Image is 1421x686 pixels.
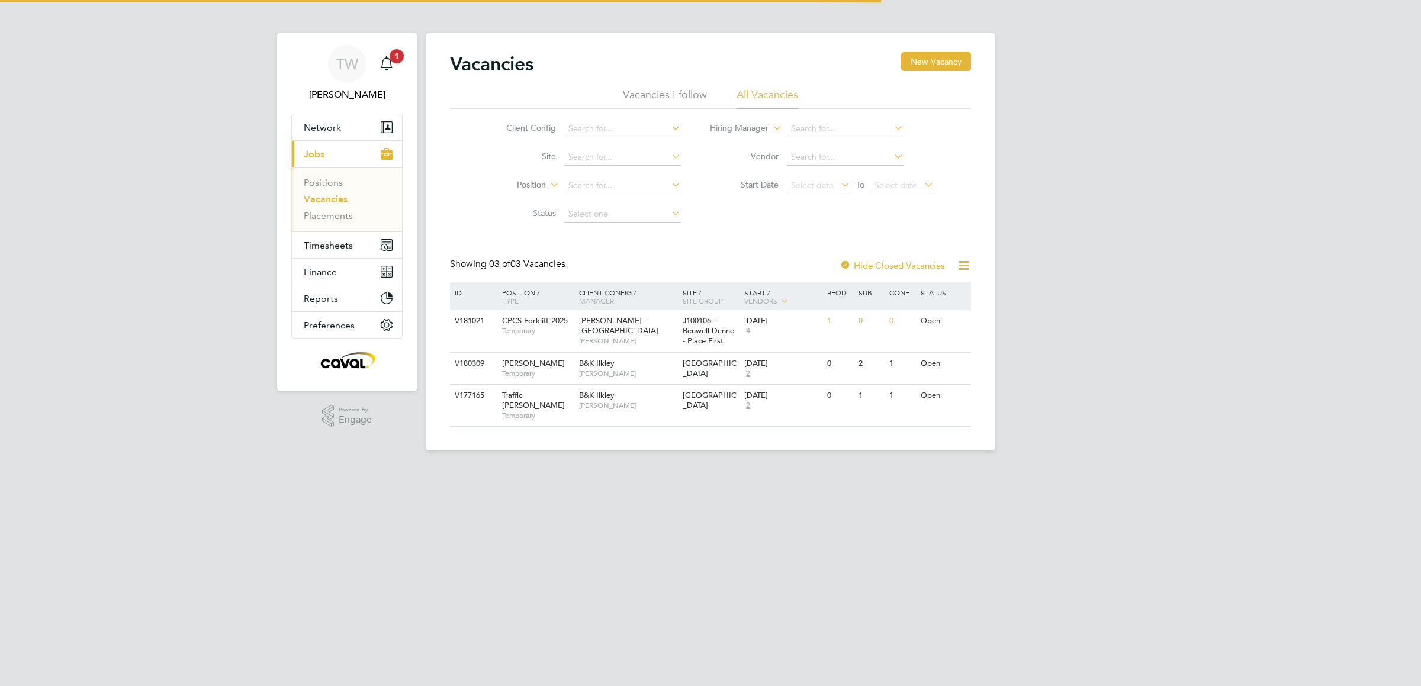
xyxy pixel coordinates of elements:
div: Open [918,385,969,407]
span: Traffic [PERSON_NAME] [502,390,565,410]
span: Jobs [304,149,324,160]
div: Conf [886,282,917,302]
span: TW [336,56,358,72]
button: Timesheets [292,232,402,258]
span: Select date [875,180,917,191]
div: 0 [824,385,855,407]
div: Site / [680,282,742,311]
label: Status [488,208,556,218]
div: Start / [741,282,824,312]
div: Client Config / [576,282,680,311]
div: ID [452,282,493,302]
div: V180309 [452,353,493,375]
button: Jobs [292,141,402,167]
button: Reports [292,285,402,311]
span: B&K Ilkley [579,390,615,400]
span: Type [502,296,519,305]
div: [DATE] [744,359,821,369]
span: Select date [791,180,834,191]
div: 1 [856,385,886,407]
input: Search for... [787,121,904,137]
span: [PERSON_NAME] - [GEOGRAPHIC_DATA] [579,315,658,336]
label: Start Date [710,179,779,190]
span: Vendors [744,296,777,305]
label: Client Config [488,123,556,133]
button: Finance [292,259,402,285]
a: TW[PERSON_NAME] [291,45,403,102]
button: Network [292,114,402,140]
div: 1 [824,310,855,332]
span: Network [304,122,341,133]
div: Status [918,282,969,302]
span: J100106 - Benwell Denne - Place First [683,315,734,346]
span: 03 of [489,258,510,270]
label: Hide Closed Vacancies [840,260,945,271]
div: Reqd [824,282,855,302]
span: Site Group [683,296,723,305]
div: 0 [824,353,855,375]
div: Position / [493,282,576,311]
input: Search for... [564,121,681,137]
div: 0 [886,310,917,332]
a: Positions [304,177,343,188]
input: Search for... [564,178,681,194]
label: Vendor [710,151,779,162]
span: Temporary [502,369,573,378]
input: Search for... [564,149,681,166]
label: Position [478,179,546,191]
span: B&K Ilkley [579,358,615,368]
span: 03 Vacancies [489,258,565,270]
span: 1 [390,49,404,63]
div: Sub [856,282,886,302]
div: [DATE] [744,316,821,326]
span: CPCS Forklift 2025 [502,315,568,326]
a: Go to home page [291,350,403,369]
input: Select one [564,206,681,223]
span: Timesheets [304,240,353,251]
img: caval-logo-retina.png [317,350,377,369]
div: V177165 [452,385,493,407]
div: 1 [886,353,917,375]
span: Preferences [304,320,355,331]
div: Open [918,310,969,332]
a: Vacancies [304,194,348,205]
div: Jobs [292,167,402,231]
div: 1 [886,385,917,407]
label: Hiring Manager [700,123,769,134]
span: 2 [744,369,752,379]
li: All Vacancies [737,88,798,109]
div: Open [918,353,969,375]
input: Search for... [787,149,904,166]
span: Finance [304,266,337,278]
nav: Main navigation [277,33,417,391]
button: Preferences [292,312,402,338]
h2: Vacancies [450,52,533,76]
span: [GEOGRAPHIC_DATA] [683,358,737,378]
div: 2 [856,353,886,375]
div: Showing [450,258,568,270]
span: [PERSON_NAME] [579,336,677,346]
div: V181021 [452,310,493,332]
div: 0 [856,310,886,332]
span: 4 [744,326,752,336]
span: 2 [744,401,752,411]
span: To [853,177,868,192]
label: Site [488,151,556,162]
span: [PERSON_NAME] [579,369,677,378]
span: [GEOGRAPHIC_DATA] [683,390,737,410]
a: Placements [304,210,353,221]
span: Temporary [502,411,573,420]
span: Reports [304,293,338,304]
span: Manager [579,296,614,305]
span: Temporary [502,326,573,336]
span: [PERSON_NAME] [579,401,677,410]
span: Tim Wells [291,88,403,102]
button: New Vacancy [901,52,971,71]
span: [PERSON_NAME] [502,358,565,368]
span: Engage [339,415,372,425]
li: Vacancies I follow [623,88,707,109]
a: 1 [375,45,398,83]
div: [DATE] [744,391,821,401]
a: Powered byEngage [322,405,372,427]
span: Powered by [339,405,372,415]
